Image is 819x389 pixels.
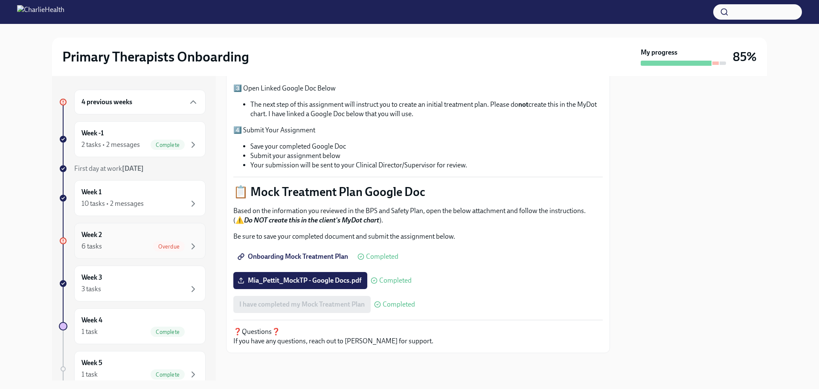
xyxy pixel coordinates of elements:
strong: My progress [641,48,677,57]
h6: Week -1 [81,129,104,138]
li: Your submission will be sent to your Clinical Director/Supervisor for review. [250,161,603,170]
div: 3 tasks [81,284,101,294]
h6: Week 1 [81,187,102,197]
h3: 85% [733,49,757,64]
div: 2 tasks • 2 messages [81,140,140,149]
li: The next step of this assignment will instruct you to create an initial treatment plan. Please do... [250,100,603,119]
strong: Do NOT create this in the client's MyDot chart [244,216,379,224]
h6: Week 5 [81,358,102,368]
p: Based on the information you reviewed in the BPS and Safety Plan, open the below attachment and f... [233,206,603,225]
div: 6 tasks [81,242,102,251]
span: Overdue [153,243,185,250]
p: 4️⃣ Submit Your Assignment [233,126,603,135]
h6: Week 2 [81,230,102,240]
li: Save your completed Google Doc [250,142,603,151]
a: First day at work[DATE] [59,164,206,173]
a: Week 26 tasksOverdue [59,223,206,259]
span: First day at work [74,164,144,173]
div: 1 task [81,327,98,336]
a: Week 51 taskComplete [59,351,206,387]
span: Complete [151,329,185,335]
h2: Primary Therapists Onboarding [62,48,249,65]
span: Completed [379,277,412,284]
p: ❓Questions❓ If you have any questions, reach out to [PERSON_NAME] for support. [233,327,603,346]
img: CharlieHealth [17,5,64,19]
a: Week -12 tasks • 2 messagesComplete [59,121,206,157]
div: 4 previous weeks [74,90,206,114]
span: Completed [383,301,415,308]
h6: Week 3 [81,273,102,282]
p: Be sure to save your completed document and submit the assignment below. [233,232,603,241]
span: Completed [366,253,398,260]
span: Onboarding Mock Treatment Plan [239,252,348,261]
h6: Week 4 [81,316,102,325]
a: Week 110 tasks • 2 messages [59,180,206,216]
p: 📋 Mock Treatment Plan Google Doc [233,184,603,199]
a: Week 41 taskComplete [59,308,206,344]
div: 1 task [81,370,98,379]
div: 10 tasks • 2 messages [81,199,144,208]
strong: [DATE] [122,164,144,173]
h6: 4 previous weeks [81,97,132,107]
strong: not [518,100,529,108]
label: Mia_Pettit_MockTP - Google Docs.pdf [233,272,367,289]
span: Complete [151,371,185,378]
a: Week 33 tasks [59,266,206,301]
span: Mia_Pettit_MockTP - Google Docs.pdf [239,276,361,285]
a: Onboarding Mock Treatment Plan [233,248,354,265]
p: 3️⃣ Open Linked Google Doc Below [233,84,603,93]
li: Submit your assignment below [250,151,603,161]
span: Complete [151,142,185,148]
